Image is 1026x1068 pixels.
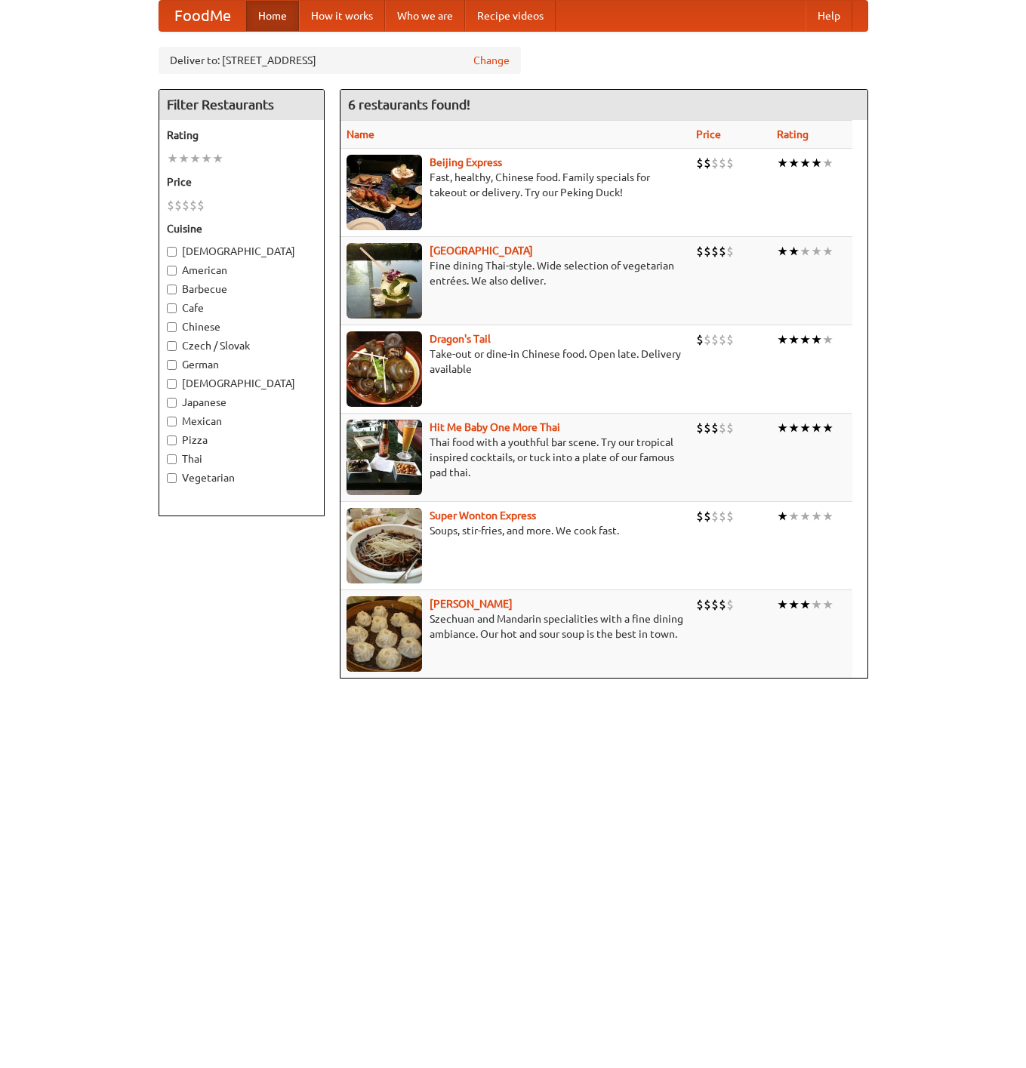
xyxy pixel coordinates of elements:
li: ★ [777,155,788,171]
li: ★ [811,508,822,525]
p: Fast, healthy, Chinese food. Family specials for takeout or delivery. Try our Peking Duck! [347,170,685,200]
li: ★ [811,596,822,613]
img: satay.jpg [347,243,422,319]
li: ★ [788,243,800,260]
li: $ [704,420,711,436]
li: $ [719,596,726,613]
input: Cafe [167,303,177,313]
li: $ [704,331,711,348]
label: Japanese [167,395,316,410]
li: ★ [777,331,788,348]
li: $ [704,508,711,525]
a: Rating [777,128,809,140]
label: Barbecue [167,282,316,297]
li: ★ [811,155,822,171]
a: Name [347,128,374,140]
li: $ [726,596,734,613]
li: ★ [777,243,788,260]
a: How it works [299,1,385,31]
li: $ [726,331,734,348]
input: Pizza [167,436,177,445]
input: Vegetarian [167,473,177,483]
img: babythai.jpg [347,420,422,495]
li: $ [167,197,174,214]
li: ★ [178,150,189,167]
li: ★ [811,331,822,348]
li: $ [719,508,726,525]
li: $ [704,243,711,260]
input: [DEMOGRAPHIC_DATA] [167,379,177,389]
b: [PERSON_NAME] [430,598,513,610]
li: $ [704,596,711,613]
label: [DEMOGRAPHIC_DATA] [167,244,316,259]
input: Czech / Slovak [167,341,177,351]
li: ★ [788,331,800,348]
p: Soups, stir-fries, and more. We cook fast. [347,523,685,538]
li: ★ [822,331,833,348]
li: ★ [800,508,811,525]
h4: Filter Restaurants [159,90,324,120]
a: [GEOGRAPHIC_DATA] [430,245,533,257]
li: $ [182,197,189,214]
li: $ [711,243,719,260]
input: German [167,360,177,370]
li: $ [174,197,182,214]
li: $ [726,420,734,436]
label: Vegetarian [167,470,316,485]
a: Super Wonton Express [430,509,536,522]
h5: Price [167,174,316,189]
a: Beijing Express [430,156,502,168]
li: ★ [201,150,212,167]
li: $ [711,596,719,613]
a: Home [246,1,299,31]
li: $ [719,155,726,171]
li: ★ [167,150,178,167]
a: Recipe videos [465,1,556,31]
li: ★ [777,596,788,613]
input: Chinese [167,322,177,332]
li: ★ [212,150,223,167]
label: German [167,357,316,372]
li: ★ [811,243,822,260]
input: American [167,266,177,275]
li: $ [719,420,726,436]
label: Czech / Slovak [167,338,316,353]
li: $ [719,331,726,348]
li: ★ [189,150,201,167]
input: Barbecue [167,285,177,294]
a: Price [696,128,721,140]
li: ★ [800,155,811,171]
li: $ [726,155,734,171]
a: FoodMe [159,1,246,31]
h5: Rating [167,128,316,143]
li: ★ [777,508,788,525]
img: superwonton.jpg [347,508,422,583]
img: beijing.jpg [347,155,422,230]
h5: Cuisine [167,221,316,236]
li: $ [719,243,726,260]
a: Who we are [385,1,465,31]
li: ★ [788,596,800,613]
li: ★ [788,155,800,171]
a: Hit Me Baby One More Thai [430,421,560,433]
li: ★ [811,420,822,436]
li: ★ [800,331,811,348]
a: Change [473,53,510,68]
li: $ [696,331,704,348]
li: $ [696,420,704,436]
li: $ [711,155,719,171]
li: ★ [822,155,833,171]
li: ★ [800,243,811,260]
li: $ [696,155,704,171]
input: [DEMOGRAPHIC_DATA] [167,247,177,257]
img: shandong.jpg [347,596,422,672]
li: ★ [822,596,833,613]
li: ★ [788,420,800,436]
li: $ [696,596,704,613]
li: ★ [822,420,833,436]
li: ★ [800,596,811,613]
img: dragon.jpg [347,331,422,407]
